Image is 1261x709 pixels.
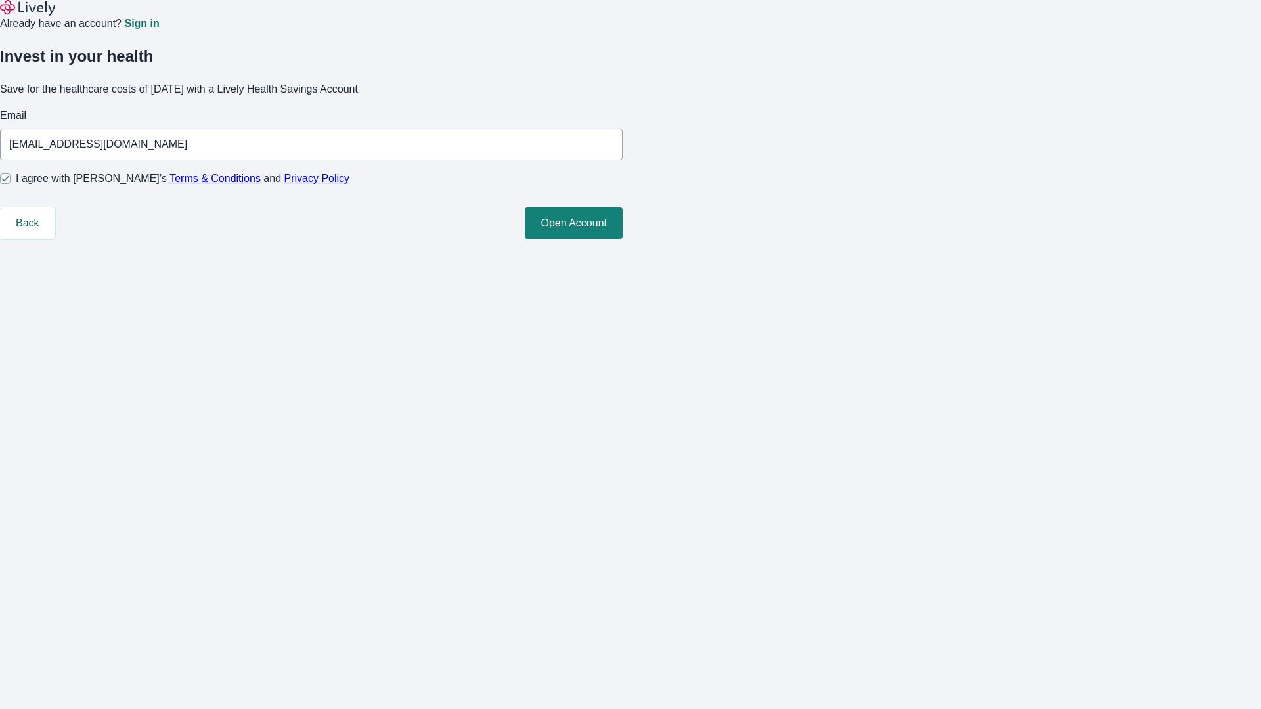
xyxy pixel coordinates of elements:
button: Open Account [525,207,623,239]
a: Sign in [124,18,159,29]
a: Terms & Conditions [169,173,261,184]
span: I agree with [PERSON_NAME]’s and [16,171,349,186]
a: Privacy Policy [284,173,350,184]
